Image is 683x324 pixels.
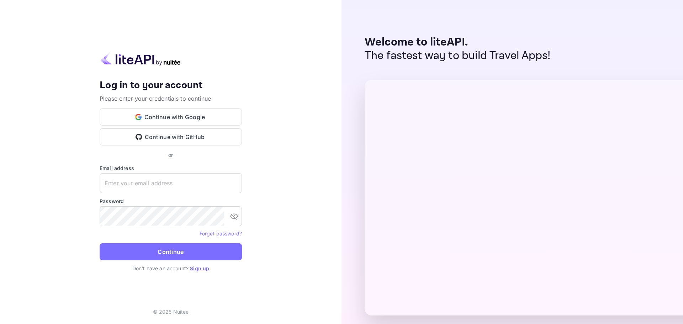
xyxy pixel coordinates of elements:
button: toggle password visibility [227,209,241,223]
a: Sign up [190,265,209,271]
p: or [168,151,173,159]
a: Forget password? [200,230,242,237]
h4: Log in to your account [100,79,242,92]
button: Continue with GitHub [100,128,242,145]
p: The fastest way to build Travel Apps! [365,49,551,63]
a: Forget password? [200,230,242,237]
p: Don't have an account? [100,265,242,272]
p: © 2025 Nuitee [153,308,189,315]
p: Please enter your credentials to continue [100,94,242,103]
label: Email address [100,164,242,172]
img: liteapi [100,52,181,66]
label: Password [100,197,242,205]
input: Enter your email address [100,173,242,193]
button: Continue [100,243,242,260]
p: Welcome to liteAPI. [365,36,551,49]
button: Continue with Google [100,108,242,126]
